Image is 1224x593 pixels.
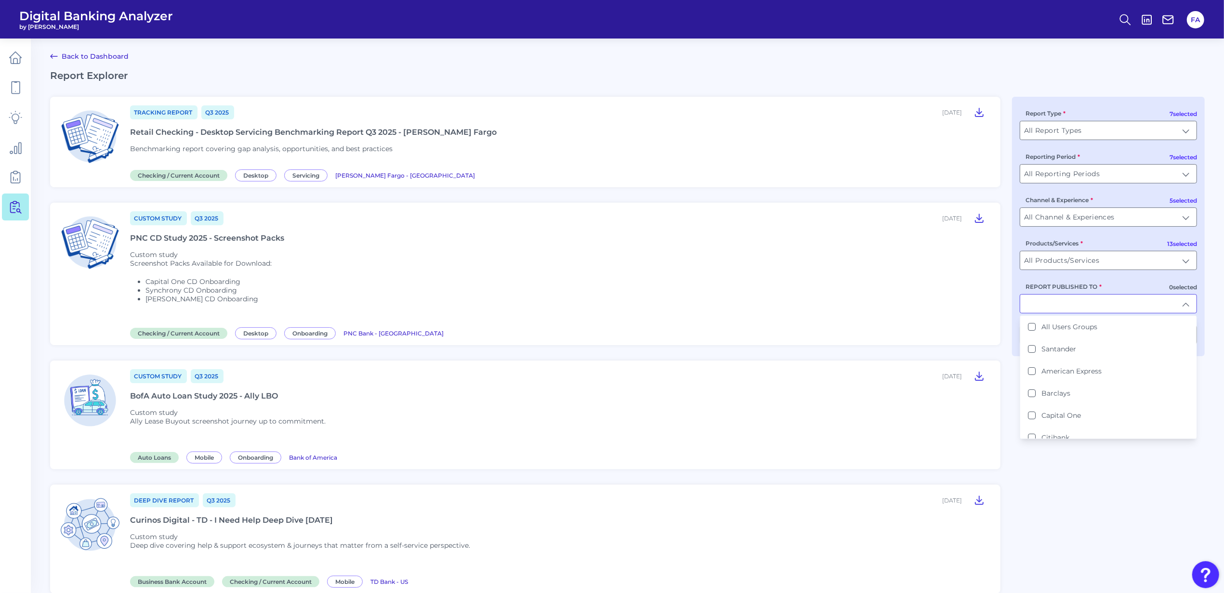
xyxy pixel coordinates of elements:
[1026,196,1093,204] label: Channel & Experience
[343,330,444,337] span: PNC Bank - [GEOGRAPHIC_DATA]
[284,170,331,180] a: Servicing
[201,105,234,119] a: Q3 2025
[130,170,231,180] a: Checking / Current Account
[970,104,989,120] button: Retail Checking - Desktop Servicing Benchmarking Report Q3 2025 - Wells Fargo
[145,295,272,303] li: [PERSON_NAME] CD Onboarding
[130,250,178,259] span: Custom study
[235,169,276,181] span: Desktop
[203,493,236,507] a: Q3 2025
[130,144,393,153] span: Benchmarking report covering gap analysis, opportunities, and best practices
[289,452,337,462] a: Bank of America
[327,576,363,588] span: Mobile
[1192,561,1219,588] button: Open Resource Center
[1026,110,1066,117] label: Report Type
[942,215,962,222] div: [DATE]
[130,259,272,268] p: Screenshot Packs Available for Download:
[130,541,470,550] p: Deep dive covering help & support ecosystem & journeys that matter from a self-service perspective.
[1026,153,1080,160] label: Reporting Period
[186,452,226,462] a: Mobile
[230,452,285,462] a: Onboarding
[942,109,962,116] div: [DATE]
[1026,240,1083,247] label: Products/Services
[130,369,187,383] a: Custom Study
[130,452,183,462] a: Auto Loans
[130,211,187,225] a: Custom Study
[1187,11,1204,28] button: FA
[19,23,173,30] span: by [PERSON_NAME]
[230,451,281,464] span: Onboarding
[145,286,272,295] li: Synchrony CD Onboarding
[1041,367,1102,375] label: American Express
[370,578,408,585] span: TD Bank - US
[130,391,278,400] div: BofA Auto Loan Study 2025 - Ally LBO
[58,492,122,557] img: Business Bank Account
[58,368,122,433] img: Auto Loans
[58,210,122,275] img: Checking / Current Account
[19,9,173,23] span: Digital Banking Analyzer
[1041,411,1081,420] label: Capital One
[130,328,227,339] span: Checking / Current Account
[1041,322,1097,331] label: All Users Groups
[50,70,1205,81] h2: Report Explorer
[145,277,272,286] li: Capital One CD Onboarding
[1026,283,1102,290] label: REPORT PUBLISHED TO
[284,328,340,337] a: Onboarding
[130,170,227,181] span: Checking / Current Account
[970,492,989,508] button: Curinos Digital - TD - I Need Help Deep Dive Sept 2025
[1041,389,1070,398] label: Barclays
[235,328,280,337] a: Desktop
[1041,345,1076,353] label: Santander
[289,454,337,461] span: Bank of America
[327,577,367,586] a: Mobile
[235,327,276,339] span: Desktop
[284,327,336,339] span: Onboarding
[130,577,218,586] a: Business Bank Account
[284,169,328,181] span: Servicing
[1041,433,1069,442] label: Citibank
[335,170,475,180] a: [PERSON_NAME] Fargo - [GEOGRAPHIC_DATA]
[335,172,475,179] span: [PERSON_NAME] Fargo - [GEOGRAPHIC_DATA]
[130,493,199,507] a: Deep Dive Report
[970,368,989,384] button: BofA Auto Loan Study 2025 - Ally LBO
[942,373,962,380] div: [DATE]
[343,328,444,337] a: PNC Bank - [GEOGRAPHIC_DATA]
[130,452,179,463] span: Auto Loans
[130,408,178,417] span: Custom study
[191,369,224,383] a: Q3 2025
[222,576,319,587] span: Checking / Current Account
[222,577,323,586] a: Checking / Current Account
[50,51,129,62] a: Back to Dashboard
[130,128,497,137] div: Retail Checking - Desktop Servicing Benchmarking Report Q3 2025 - [PERSON_NAME] Fargo
[130,233,284,243] div: PNC CD Study 2025 - Screenshot Packs
[130,576,214,587] span: Business Bank Account
[130,105,197,119] a: Tracking Report
[58,104,122,169] img: Checking / Current Account
[235,170,280,180] a: Desktop
[130,516,333,525] div: Curinos Digital - TD - I Need Help Deep Dive [DATE]
[130,328,231,337] a: Checking / Current Account
[370,577,408,586] a: TD Bank - US
[942,497,962,504] div: [DATE]
[191,211,224,225] a: Q3 2025
[186,451,222,464] span: Mobile
[130,417,326,425] p: Ally Lease Buyout screenshot journey up to commitment.
[130,532,178,541] span: Custom study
